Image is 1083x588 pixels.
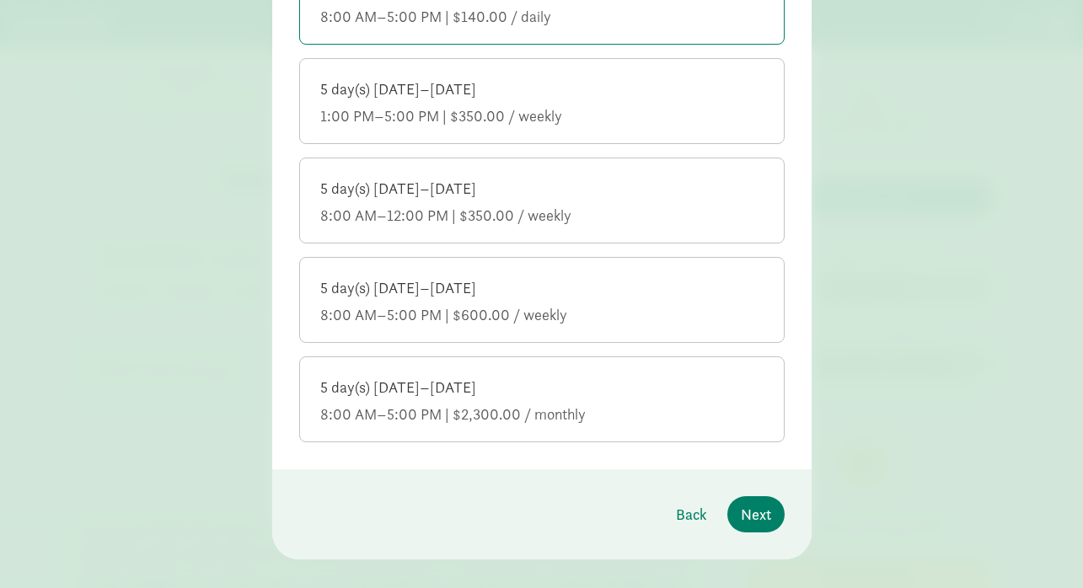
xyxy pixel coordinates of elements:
button: Back [662,496,721,532]
div: 8:00 AM–5:00 PM | $600.00 / weekly [320,305,764,325]
button: Next [727,496,785,532]
div: 5 day(s) [DATE]–[DATE] [320,278,764,298]
span: Back [676,503,707,526]
div: 8:00 AM–5:00 PM | $140.00 / daily [320,7,764,27]
div: 5 day(s) [DATE]–[DATE] [320,79,764,99]
div: 1:00 PM–5:00 PM | $350.00 / weekly [320,106,764,126]
div: 5 day(s) [DATE]–[DATE] [320,377,764,398]
span: Next [741,503,771,526]
div: 8:00 AM–5:00 PM | $2,300.00 / monthly [320,404,764,425]
div: 5 day(s) [DATE]–[DATE] [320,179,764,199]
div: 8:00 AM–12:00 PM | $350.00 / weekly [320,206,764,226]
